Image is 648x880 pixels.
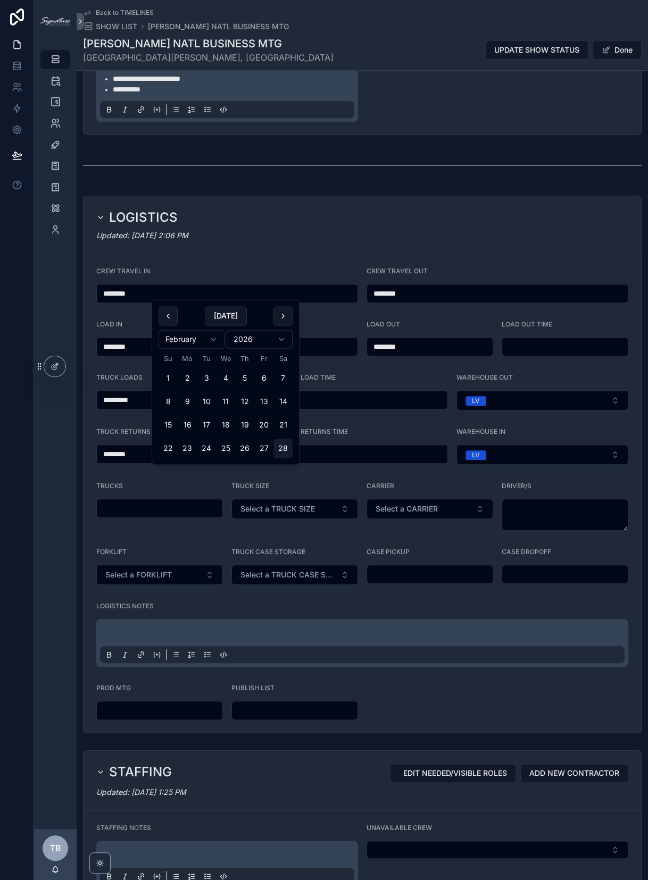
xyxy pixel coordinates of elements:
th: Wednesday [216,353,235,364]
span: Back to TIMELINES [96,9,154,17]
button: Saturday, February 7th, 2026 [273,369,293,388]
span: TRUCK SIZE [231,482,269,490]
button: Select Button [367,841,628,859]
span: LOGISTICS NOTES [96,602,154,610]
span: LOAD OUT [367,320,400,328]
a: [PERSON_NAME] NATL BUSINESS MTG [148,21,289,32]
a: Back to TIMELINES [83,9,154,17]
button: Select Button [96,565,223,585]
button: Wednesday, February 25th, 2026 [216,439,235,458]
button: Saturday, February 21st, 2026 [273,416,293,435]
button: [DATE] [205,306,247,325]
em: Updated: [DATE] 2:06 PM [96,231,188,240]
span: TRUCK RETURNS [96,428,151,435]
a: SHOW LIST [83,21,137,32]
button: Sunday, February 1st, 2026 [159,369,178,388]
button: Sunday, February 8th, 2026 [159,392,178,412]
span: Select a TRUCK CASE STORAGE [240,569,336,580]
button: Tuesday, February 3rd, 2026 [197,369,216,388]
h2: LOGISTICS [109,209,178,226]
span: WAREHOUSE IN [456,428,505,435]
button: Sunday, February 22nd, 2026 [159,439,178,458]
span: DRIVER/S [502,482,531,490]
span: TRUCK LOADS [96,373,143,381]
button: Saturday, February 14th, 2026 [273,392,293,412]
button: Friday, February 13th, 2026 [254,392,273,412]
table: February 2026 [159,353,293,458]
th: Thursday [235,353,254,364]
button: Thursday, February 19th, 2026 [235,416,254,435]
button: Friday, February 6th, 2026 [254,369,273,388]
span: Select a CARRIER [376,504,438,514]
span: UPDATE SHOW STATUS [494,45,579,55]
span: Select a FORKLIFT [105,569,172,580]
button: Thursday, February 5th, 2026 [235,369,254,388]
div: LV [472,450,480,460]
span: TRUCKS [96,482,123,490]
h2: STAFFING [109,764,172,781]
em: Updated: [DATE] 1:25 PM [96,787,186,797]
button: Friday, February 20th, 2026 [254,416,273,435]
span: TRUCK LOAD TIME [277,373,336,381]
span: TRUCK RETURNS TIME [277,428,348,435]
span: CREW TRAVEL IN [96,267,150,275]
span: CASE PICKUP [367,548,410,556]
span: CREW TRAVEL OUT [367,267,428,275]
span: LOAD OUT TIME [502,320,552,328]
div: scrollable content [34,43,77,253]
th: Tuesday [197,353,216,364]
button: Wednesday, February 11th, 2026 [216,392,235,412]
span: STAFFING NOTES [96,824,151,832]
button: ADD NEW CONTRACTOR [520,764,628,783]
button: Select Button [231,499,358,519]
button: Select Button [456,390,628,410]
span: ADD NEW CONTRACTOR [529,768,619,778]
button: Done [593,40,642,60]
button: Tuesday, February 10th, 2026 [197,392,216,412]
th: Sunday [159,353,178,364]
button: Wednesday, February 18th, 2026 [216,416,235,435]
div: LV [472,396,480,406]
button: Tuesday, February 24th, 2026 [197,439,216,458]
h1: [PERSON_NAME] NATL BUSINESS MTG [83,36,334,51]
span: EDIT NEEDED/VISIBLE ROLES [403,768,507,778]
button: Monday, February 9th, 2026 [178,392,197,412]
button: EDIT NEEDED/VISIBLE ROLES [390,764,516,783]
span: TRUCK CASE STORAGE [231,548,305,556]
button: Thursday, February 12th, 2026 [235,392,254,412]
button: Friday, February 27th, 2026 [254,439,273,458]
button: Thursday, February 26th, 2026 [235,439,254,458]
button: Select Button [456,445,628,465]
button: Monday, February 2nd, 2026 [178,369,197,388]
img: App logo [40,17,70,26]
button: Wednesday, February 4th, 2026 [216,369,235,388]
span: PROD MTG [96,684,131,692]
button: Sunday, February 15th, 2026 [159,416,178,435]
th: Saturday [273,353,293,364]
span: WAREHOUSE OUT [456,373,513,381]
span: TB [50,842,61,854]
span: CARRIER [367,482,394,490]
button: Select Button [231,565,358,585]
span: PUBLISH LIST [231,684,275,692]
th: Monday [178,353,197,364]
span: LOAD IN [96,320,122,328]
span: UNAVAILABLE CREW [367,824,432,832]
button: Monday, February 23rd, 2026 [178,439,197,458]
button: Monday, February 16th, 2026 [178,416,197,435]
span: [GEOGRAPHIC_DATA][PERSON_NAME], [GEOGRAPHIC_DATA] [83,51,334,64]
span: Select a TRUCK SIZE [240,504,315,514]
button: Tuesday, February 17th, 2026 [197,416,216,435]
button: UPDATE SHOW STATUS [485,40,588,60]
button: Select Button [367,499,493,519]
span: FORKLIFT [96,548,127,556]
span: SHOW LIST [96,21,137,32]
th: Friday [254,353,273,364]
span: CASE DROPOFF [502,548,551,556]
button: Saturday, February 28th, 2026 [273,439,293,458]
